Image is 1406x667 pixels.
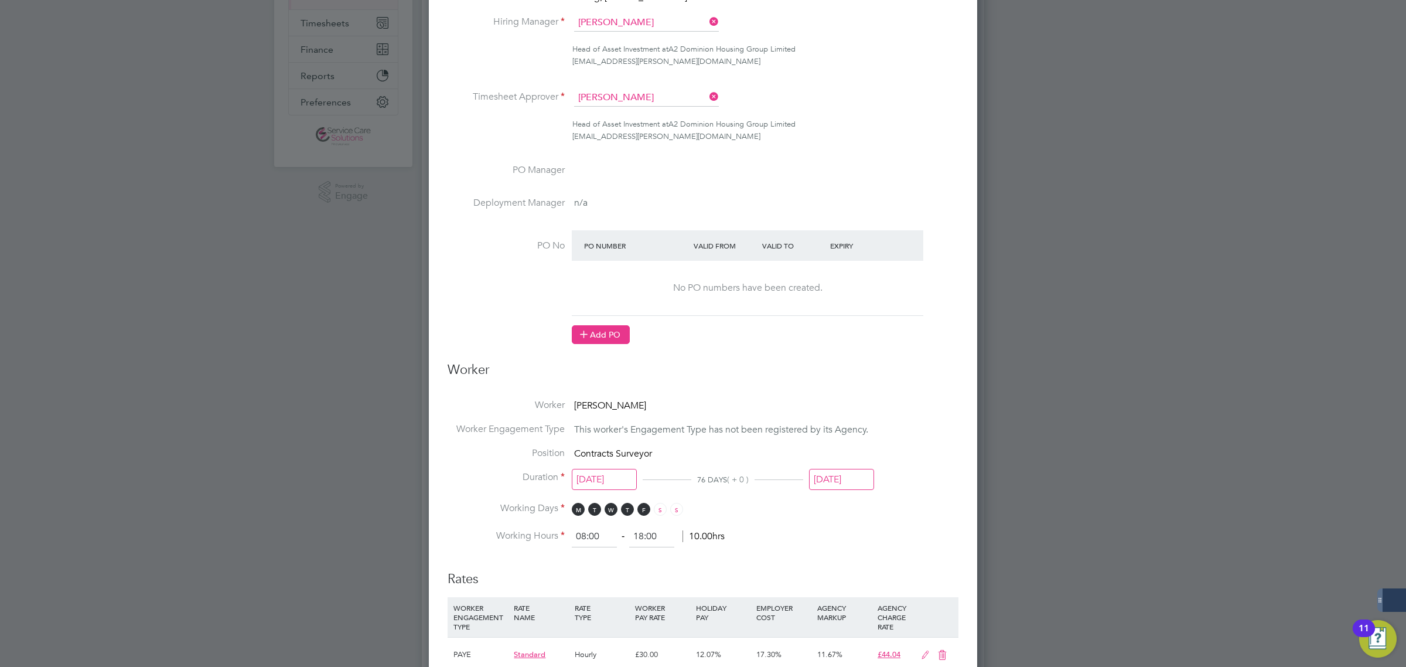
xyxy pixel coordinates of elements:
span: ( + 0 ) [727,474,749,485]
input: Select one [572,469,637,491]
span: Head of Asset Investment at [572,44,668,54]
span: A2 Dominion Housing Group Limited [668,44,796,54]
label: Working Hours [448,530,565,542]
button: Open Resource Center, 11 new notifications [1359,620,1397,658]
span: 10.00hrs [682,530,725,542]
label: Deployment Manager [448,197,565,209]
div: PO Number [581,235,691,256]
span: n/a [574,197,588,209]
span: £44.04 [878,649,900,659]
div: WORKER PAY RATE [632,597,692,628]
input: Select one [809,469,874,491]
span: S [654,503,667,516]
span: A2 Dominion Housing Group Limited [668,119,796,129]
span: ‐ [619,530,627,542]
div: Expiry [827,235,896,256]
h3: Worker [448,362,958,388]
input: Search for... [574,89,719,107]
div: WORKER ENGAGEMENT TYPE [451,597,511,637]
span: 12.07% [696,649,721,659]
div: [EMAIL_ADDRESS][PERSON_NAME][DOMAIN_NAME] [572,56,958,68]
div: Valid To [759,235,828,256]
label: Worker [448,399,565,411]
div: HOLIDAY PAY [693,597,753,628]
span: Standard [514,649,545,659]
span: This worker's Engagement Type has not been registered by its Agency. [574,424,868,435]
span: F [637,503,650,516]
label: Working Days [448,502,565,515]
span: Head of Asset Investment at [572,119,668,129]
div: AGENCY CHARGE RATE [875,597,915,637]
label: Timesheet Approver [448,91,565,103]
span: Contracts Surveyor [574,448,652,460]
label: PO Manager [448,164,565,176]
span: W [605,503,617,516]
div: EMPLOYER COST [753,597,814,628]
span: T [588,503,601,516]
span: T [621,503,634,516]
label: Duration [448,471,565,484]
span: 76 DAYS [697,475,727,485]
span: 11.67% [817,649,842,659]
label: PO No [448,240,565,252]
input: 17:00 [629,526,674,547]
button: Add PO [572,325,630,344]
div: Valid From [691,235,759,256]
div: RATE NAME [511,597,571,628]
input: Search for... [574,14,719,32]
label: Position [448,447,565,460]
label: Worker Engagement Type [448,423,565,435]
span: S [670,503,683,516]
span: [EMAIL_ADDRESS][PERSON_NAME][DOMAIN_NAME] [572,131,760,141]
div: AGENCY MARKUP [814,597,875,628]
div: No PO numbers have been created. [583,282,912,294]
div: 11 [1359,628,1369,644]
span: 17.30% [756,649,782,659]
input: 08:00 [572,526,617,547]
span: M [572,503,585,516]
span: [PERSON_NAME] [574,400,646,411]
h3: Rates [448,559,958,588]
label: Hiring Manager [448,16,565,28]
div: RATE TYPE [572,597,632,628]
